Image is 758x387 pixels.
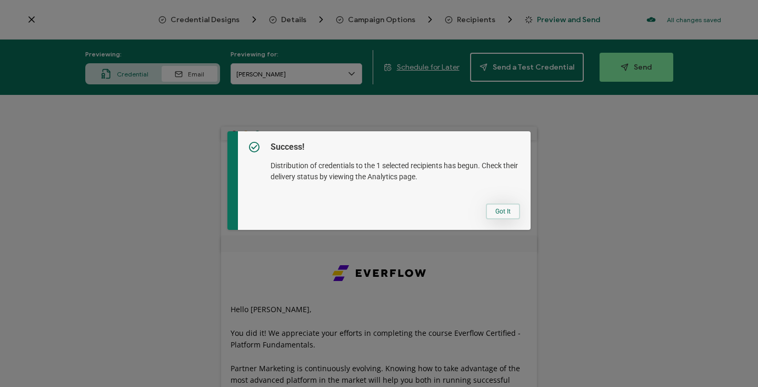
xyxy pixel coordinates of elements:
p: Distribution of credentials to the 1 selected recipients has begun. Check their delivery status b... [271,152,520,182]
div: dialog [227,131,531,230]
button: Got It [486,204,520,219]
iframe: Chat Widget [577,268,758,387]
h5: Success! [271,142,520,152]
